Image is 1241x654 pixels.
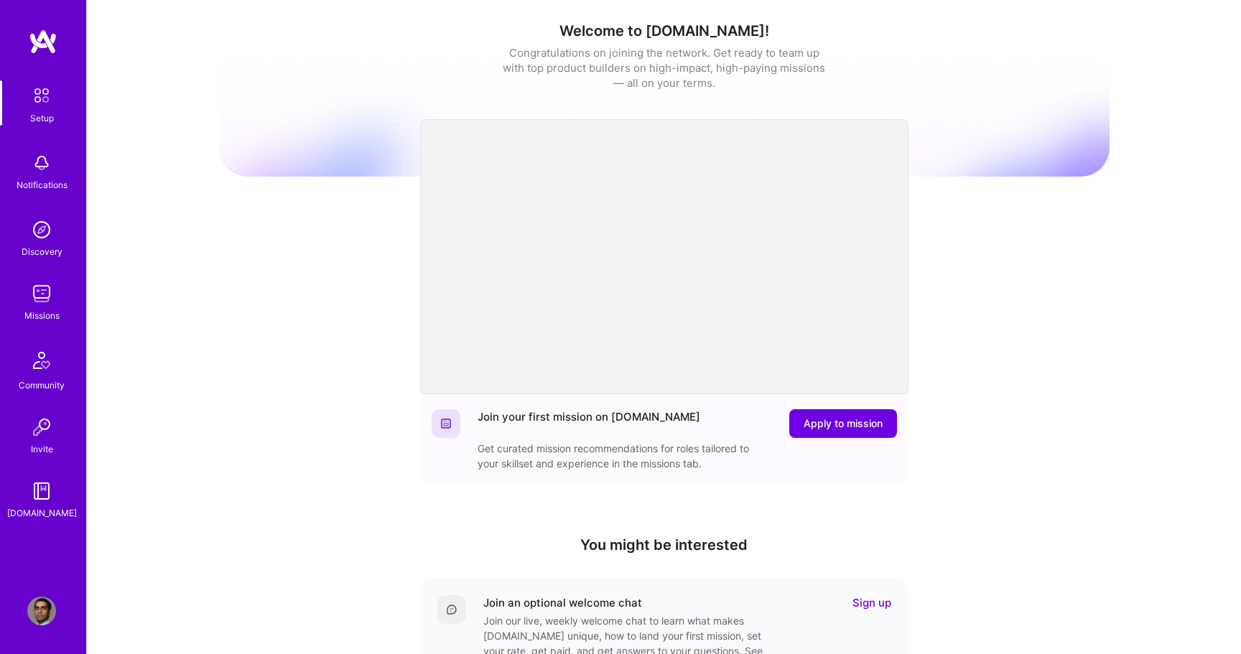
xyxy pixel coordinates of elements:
div: Discovery [22,244,62,259]
div: Community [19,378,65,393]
img: discovery [27,215,56,244]
div: Get curated mission recommendations for roles tailored to your skillset and experience in the mis... [478,441,765,471]
span: Apply to mission [804,416,883,431]
div: Invite [31,442,53,457]
a: Sign up [852,595,891,610]
img: Invite [27,413,56,442]
div: Join your first mission on [DOMAIN_NAME] [478,409,700,438]
button: Apply to mission [789,409,897,438]
div: Congratulations on joining the network. Get ready to team up with top product builders on high-im... [503,45,826,90]
div: Setup [30,111,54,126]
img: teamwork [27,279,56,308]
div: Notifications [17,177,68,192]
div: Missions [24,308,60,323]
a: User Avatar [24,597,60,625]
img: logo [29,29,57,55]
img: bell [27,149,56,177]
div: Join an optional welcome chat [483,595,642,610]
img: User Avatar [27,597,56,625]
img: Comment [446,604,457,615]
h1: Welcome to [DOMAIN_NAME]! [219,22,1110,39]
div: [DOMAIN_NAME] [7,505,77,520]
img: setup [27,80,57,111]
img: guide book [27,477,56,505]
img: Community [24,343,59,378]
iframe: video [420,119,908,394]
img: Website [440,418,452,429]
h4: You might be interested [420,536,908,553]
